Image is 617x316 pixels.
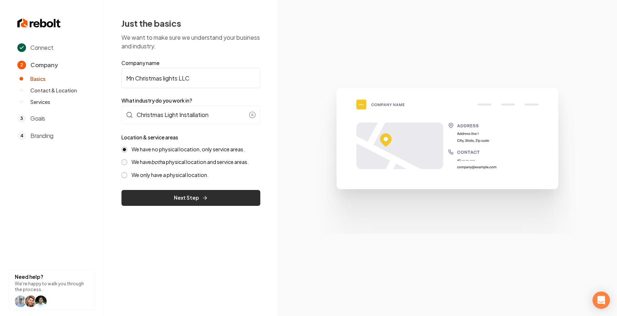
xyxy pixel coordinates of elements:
span: 3 [17,114,26,123]
button: Next Step [121,190,260,206]
strong: Need help? [15,273,43,280]
img: help icon Will [15,295,26,307]
input: Landscaping, Cleaning, Etc. [121,105,260,124]
img: Google Business Profile [306,82,589,234]
span: 2 [17,61,26,69]
input: Company name [121,68,260,88]
img: help icon arwin [35,295,47,307]
span: Contact & Location [30,87,77,94]
span: Goals [30,114,45,123]
span: Company [30,61,58,69]
label: We only have a physical location. [132,172,209,178]
img: help icon Will [25,295,37,307]
span: Connect [30,43,53,52]
h2: Just the basics [121,17,260,29]
button: Need help?We're happy to walk you through the process.help icon Willhelp icon Willhelp icon arwin [9,269,95,310]
img: Rebolt Logo [17,17,61,29]
p: We want to make sure we understand your business and industry. [121,33,260,51]
span: Basics [30,75,46,82]
label: We have a physical location and service areas. [132,159,249,165]
i: both [151,159,162,165]
span: 4 [17,131,26,140]
div: Open Intercom Messenger [592,291,610,309]
span: Services [30,98,50,105]
label: Location & service areas [121,134,178,140]
label: Company name [121,59,260,66]
label: What industry do you work in? [121,97,260,104]
label: We have no physical location, only service areas. [132,146,245,153]
p: We're happy to walk you through the process. [15,281,89,293]
span: Branding [30,131,53,140]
